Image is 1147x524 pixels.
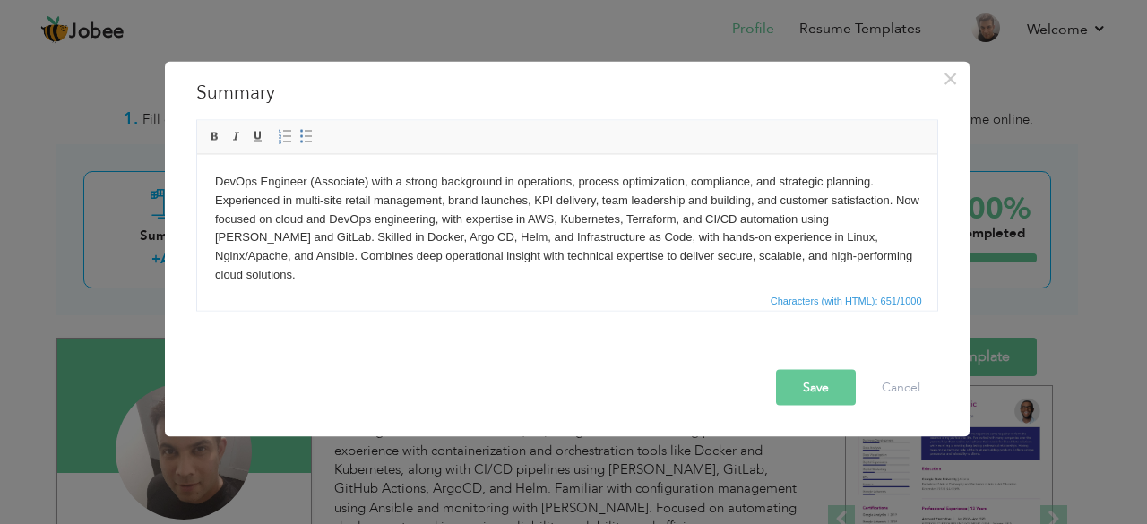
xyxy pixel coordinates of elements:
[864,369,938,405] button: Cancel
[248,126,268,146] a: Underline
[776,369,856,405] button: Save
[205,126,225,146] a: Bold
[275,126,295,146] a: Insert/Remove Numbered List
[943,62,958,94] span: ×
[197,154,937,288] iframe: Rich Text Editor, summaryEditor
[767,292,927,308] div: Statistics
[297,126,316,146] a: Insert/Remove Bulleted List
[227,126,246,146] a: Italic
[936,64,965,92] button: Close
[767,292,926,308] span: Characters (with HTML): 651/1000
[196,79,938,106] h3: Summary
